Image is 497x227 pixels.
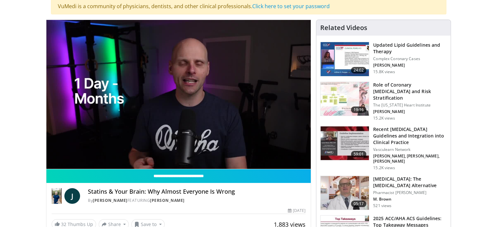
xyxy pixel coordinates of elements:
h3: Updated Lipid Guidelines and Therapy [373,42,447,55]
div: By FEATURING [88,198,306,203]
a: 24:02 Updated Lipid Guidelines and Therapy Complex Coronary Cases [PERSON_NAME] 15.8K views [320,42,447,76]
p: 15.2K views [373,165,395,170]
img: 87825f19-cf4c-4b91-bba1-ce218758c6bb.150x105_q85_crop-smart_upscale.jpg [321,126,369,160]
h3: [MEDICAL_DATA]: The [MEDICAL_DATA] Alternative [373,176,447,189]
img: Dr. Jordan Rennicke [52,188,62,204]
span: 59:01 [351,151,367,157]
span: 19:16 [351,106,367,113]
p: [PERSON_NAME] [373,63,447,68]
a: 05:17 [MEDICAL_DATA]: The [MEDICAL_DATA] Alternative Pharmacist [PERSON_NAME] M. Brown 521 views [320,176,447,210]
p: M. Brown [373,197,447,202]
a: [PERSON_NAME] [150,198,185,203]
video-js: Video Player [46,20,311,169]
img: 77f671eb-9394-4acc-bc78-a9f077f94e00.150x105_q85_crop-smart_upscale.jpg [321,42,369,76]
p: [PERSON_NAME], [PERSON_NAME], [PERSON_NAME] [373,154,447,164]
p: 15.8K views [373,69,395,74]
h3: Role of Coronary [MEDICAL_DATA] and Risk Stratification [373,82,447,101]
h3: Recent [MEDICAL_DATA] Guidelines and Integration into Clinical Practice [373,126,447,146]
span: 24:02 [351,67,367,73]
a: 19:16 Role of Coronary [MEDICAL_DATA] and Risk Stratification The [US_STATE] Heart Institute [PER... [320,82,447,121]
p: Complex Coronary Cases [373,56,447,61]
a: [PERSON_NAME] [93,198,127,203]
a: Click here to set your password [252,3,330,10]
p: Pharmacist [PERSON_NAME] [373,190,447,195]
h4: Statins & Your Brain: Why Almost Everyone Is Wrong [88,188,306,195]
a: 59:01 Recent [MEDICAL_DATA] Guidelines and Integration into Clinical Practice Vasculearn Network ... [320,126,447,170]
p: 15.2K views [373,116,395,121]
div: [DATE] [288,208,306,214]
img: ce9609b9-a9bf-4b08-84dd-8eeb8ab29fc6.150x105_q85_crop-smart_upscale.jpg [321,176,369,210]
p: 521 views [373,203,391,208]
img: 1efa8c99-7b8a-4ab5-a569-1c219ae7bd2c.150x105_q85_crop-smart_upscale.jpg [321,82,369,116]
p: The [US_STATE] Heart Institute [373,103,447,108]
p: [PERSON_NAME] [373,109,447,114]
h4: Related Videos [320,24,367,32]
a: J [64,188,80,204]
span: 05:17 [351,201,367,207]
p: Vasculearn Network [373,147,447,152]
